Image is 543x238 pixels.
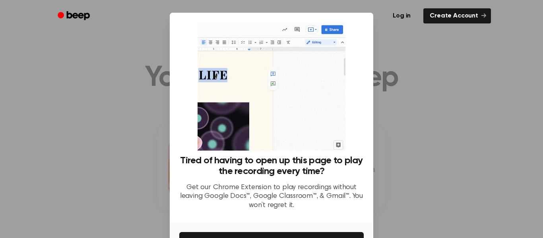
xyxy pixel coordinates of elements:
[423,8,491,23] a: Create Account
[198,22,345,151] img: Beep extension in action
[385,7,419,25] a: Log in
[179,183,364,210] p: Get our Chrome Extension to play recordings without leaving Google Docs™, Google Classroom™, & Gm...
[179,155,364,177] h3: Tired of having to open up this page to play the recording every time?
[52,8,97,24] a: Beep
